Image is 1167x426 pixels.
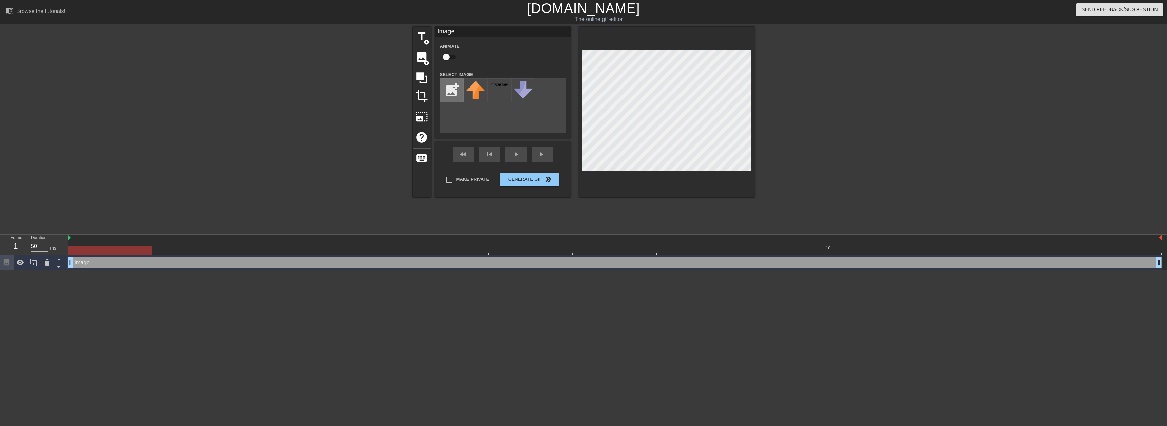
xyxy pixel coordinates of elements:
span: Make Private [456,176,490,183]
div: The online gif editor [393,15,806,23]
span: add_circle [424,60,429,66]
span: fast_rewind [459,150,467,158]
span: crop [415,90,428,102]
img: upvote.png [466,81,485,99]
a: Browse the tutorials! [5,6,65,17]
div: Frame [5,235,26,254]
button: Generate Gif [500,173,559,186]
span: image [415,51,428,63]
span: double_arrow [544,175,552,183]
span: keyboard [415,152,428,164]
span: Generate Gif [503,175,556,183]
div: 10 [826,245,832,251]
label: Select Image [440,71,473,78]
label: Duration [31,236,46,240]
button: Send Feedback/Suggestion [1076,3,1163,16]
span: Send Feedback/Suggestion [1082,5,1158,14]
span: skip_next [538,150,547,158]
span: menu_book [5,6,14,15]
span: skip_previous [485,150,494,158]
span: play_arrow [512,150,520,158]
img: bound-end.png [1159,235,1162,240]
div: Browse the tutorials! [16,8,65,14]
img: downvote.png [514,81,533,99]
div: ms [50,245,56,252]
span: add_circle [424,39,429,45]
span: help [415,131,428,144]
span: drag_handle [1155,259,1162,266]
span: title [415,30,428,43]
a: [DOMAIN_NAME] [527,1,640,16]
div: 1 [11,240,21,252]
img: deal-with-it.png [490,83,509,87]
label: Animate [440,43,460,50]
div: Image [435,27,571,37]
span: drag_handle [67,259,74,266]
span: photo_size_select_large [415,110,428,123]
